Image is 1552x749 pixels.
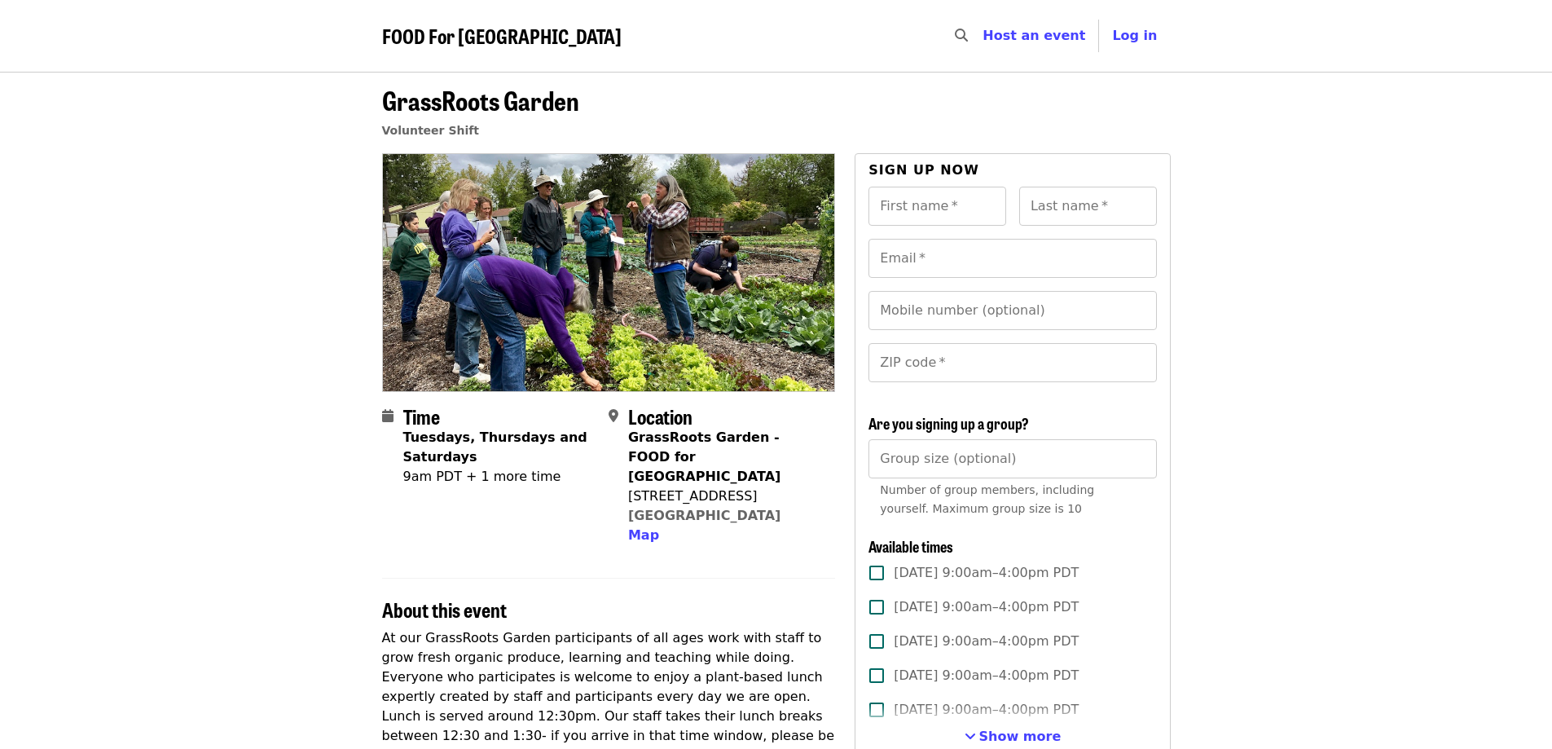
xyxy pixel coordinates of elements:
[894,563,1079,583] span: [DATE] 9:00am–4:00pm PDT
[382,124,480,137] a: Volunteer Shift
[868,187,1006,226] input: First name
[868,439,1156,478] input: [object Object]
[965,727,1062,747] button: See more timeslots
[983,28,1085,43] a: Host an event
[382,595,507,623] span: About this event
[628,527,659,543] span: Map
[403,467,596,487] div: 9am PDT + 1 more time
[628,402,692,430] span: Location
[1019,187,1157,226] input: Last name
[894,666,1079,685] span: [DATE] 9:00am–4:00pm PDT
[955,28,968,43] i: search icon
[894,597,1079,617] span: [DATE] 9:00am–4:00pm PDT
[609,408,618,424] i: map-marker-alt icon
[868,535,953,557] span: Available times
[628,508,780,523] a: [GEOGRAPHIC_DATA]
[978,16,991,55] input: Search
[382,21,622,50] span: FOOD For [GEOGRAPHIC_DATA]
[868,239,1156,278] input: Email
[894,632,1079,651] span: [DATE] 9:00am–4:00pm PDT
[628,487,822,506] div: [STREET_ADDRESS]
[382,81,579,119] span: GrassRoots Garden
[880,483,1094,515] span: Number of group members, including yourself. Maximum group size is 10
[868,291,1156,330] input: Mobile number (optional)
[628,430,780,484] strong: GrassRoots Garden - FOOD for [GEOGRAPHIC_DATA]
[868,412,1029,434] span: Are you signing up a group?
[628,526,659,545] button: Map
[382,24,622,48] a: FOOD For [GEOGRAPHIC_DATA]
[1099,20,1170,52] button: Log in
[979,729,1062,744] span: Show more
[382,408,393,424] i: calendar icon
[1112,28,1157,43] span: Log in
[868,162,979,178] span: Sign up now
[894,700,1079,720] span: [DATE] 9:00am–4:00pm PDT
[868,343,1156,382] input: ZIP code
[403,402,440,430] span: Time
[383,154,835,390] img: GrassRoots Garden organized by FOOD For Lane County
[403,430,587,465] strong: Tuesdays, Thursdays and Saturdays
